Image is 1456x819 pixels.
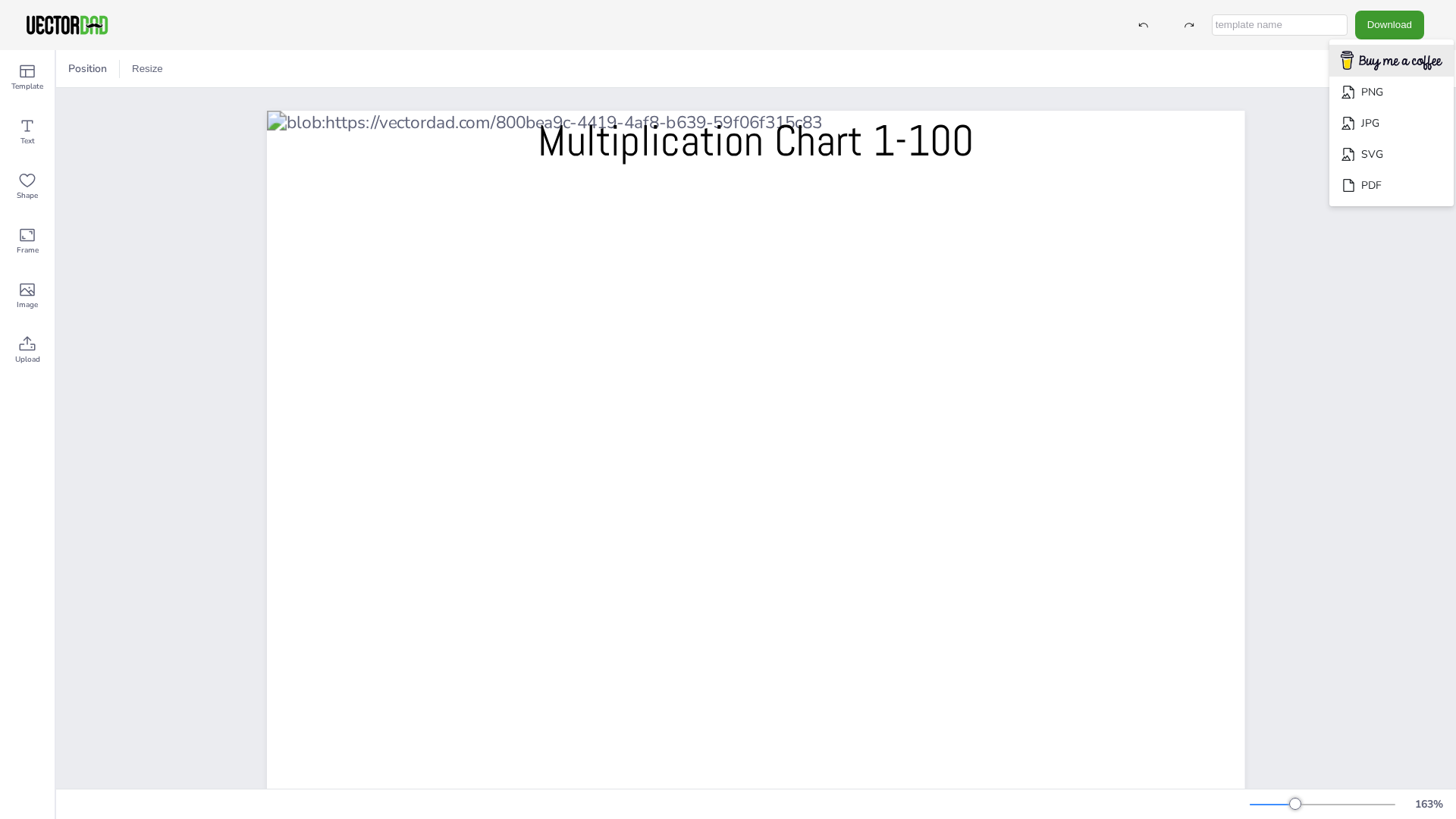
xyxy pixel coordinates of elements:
li: SVG [1329,139,1454,170]
span: Image [17,299,38,311]
button: Resize [126,57,169,81]
span: Position [65,61,110,76]
li: PNG [1329,77,1454,108]
div: 163 % [1410,797,1447,811]
ul: Download [1329,39,1454,207]
span: Multiplication Chart 1-100 [538,113,974,168]
img: buymecoffee.png [1331,46,1452,76]
span: Text [20,135,35,147]
span: Shape [17,190,38,202]
img: VectorDad-1.png [24,14,110,36]
span: Frame [17,244,39,256]
span: Upload [15,353,40,366]
span: Template [11,80,43,93]
input: template name [1212,14,1348,36]
button: Download [1355,11,1424,39]
li: JPG [1329,108,1454,139]
li: PDF [1329,170,1454,201]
